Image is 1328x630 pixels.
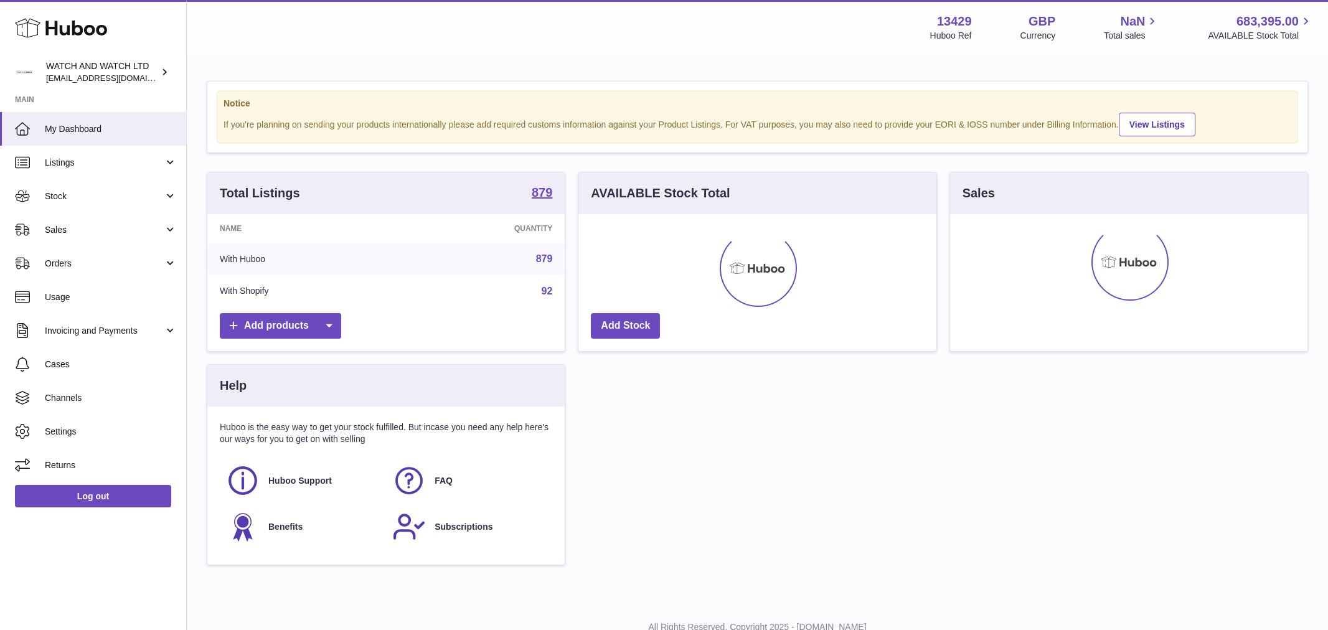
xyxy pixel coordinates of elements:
[1020,30,1056,42] div: Currency
[435,521,492,533] span: Subscriptions
[268,521,303,533] span: Benefits
[220,421,552,445] p: Huboo is the easy way to get your stock fulfilled. But incase you need any help here's our ways f...
[45,123,177,135] span: My Dashboard
[435,475,453,487] span: FAQ
[930,30,972,42] div: Huboo Ref
[542,286,553,296] a: 92
[207,243,400,275] td: With Huboo
[591,313,660,339] a: Add Stock
[1104,30,1159,42] span: Total sales
[45,459,177,471] span: Returns
[46,73,183,83] span: [EMAIL_ADDRESS][DOMAIN_NAME]
[207,214,400,243] th: Name
[937,13,972,30] strong: 13429
[45,157,164,169] span: Listings
[268,475,332,487] span: Huboo Support
[45,392,177,404] span: Channels
[1104,13,1159,42] a: NaN Total sales
[1208,30,1313,42] span: AVAILABLE Stock Total
[45,258,164,270] span: Orders
[220,313,341,339] a: Add products
[224,111,1291,136] div: If you're planning on sending your products internationally please add required customs informati...
[45,359,177,370] span: Cases
[207,275,400,308] td: With Shopify
[963,185,995,202] h3: Sales
[220,377,247,394] h3: Help
[1029,13,1055,30] strong: GBP
[224,98,1291,110] strong: Notice
[226,464,380,497] a: Huboo Support
[45,190,164,202] span: Stock
[220,185,300,202] h3: Total Listings
[400,214,565,243] th: Quantity
[1119,113,1195,136] a: View Listings
[532,186,552,199] strong: 879
[1120,13,1145,30] span: NaN
[45,224,164,236] span: Sales
[591,185,730,202] h3: AVAILABLE Stock Total
[1236,13,1299,30] span: 683,395.00
[45,426,177,438] span: Settings
[45,291,177,303] span: Usage
[1208,13,1313,42] a: 683,395.00 AVAILABLE Stock Total
[15,63,34,82] img: internalAdmin-13429@internal.huboo.com
[46,60,158,84] div: WATCH AND WATCH LTD
[536,253,553,264] a: 879
[392,510,546,543] a: Subscriptions
[392,464,546,497] a: FAQ
[45,325,164,337] span: Invoicing and Payments
[15,485,171,507] a: Log out
[532,186,552,201] a: 879
[226,510,380,543] a: Benefits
